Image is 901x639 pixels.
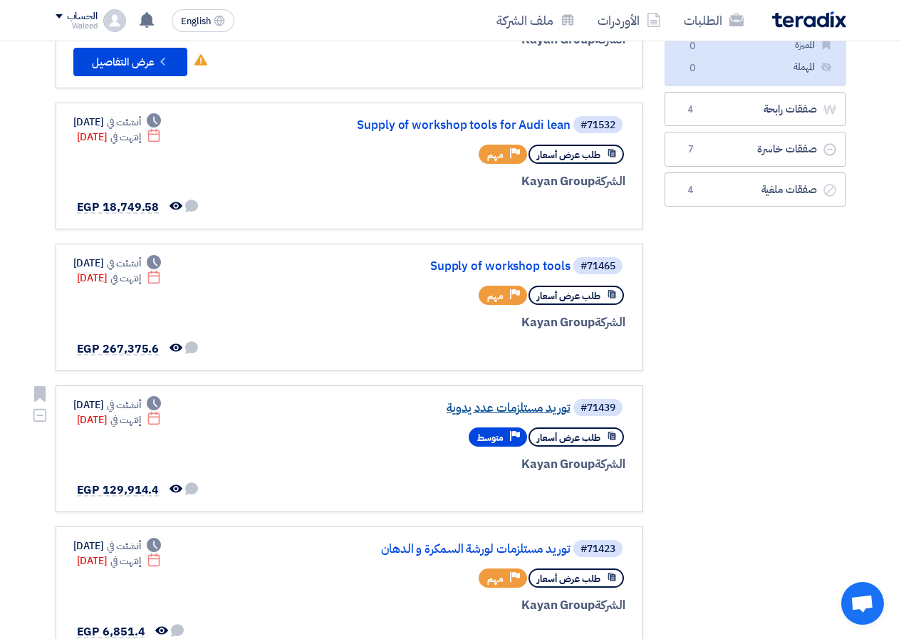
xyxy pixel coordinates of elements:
[77,482,160,499] span: EGP 129,914.4
[841,582,884,625] div: Open chat
[73,48,187,76] button: عرض التفاصيل
[537,289,600,303] span: طلب عرض أسعار
[73,398,162,412] div: [DATE]
[56,22,98,30] div: Waleed
[684,61,702,76] span: 0
[286,543,571,556] a: توريد مستلزمات لورشة السمكرة و الدهان
[73,539,162,554] div: [DATE]
[67,11,98,23] div: الحساب
[107,539,141,554] span: أنشئت في
[595,313,625,331] span: الشركة
[595,172,625,190] span: الشركة
[772,11,846,28] img: Teradix logo
[77,130,162,145] div: [DATE]
[673,57,838,78] a: المهملة
[537,431,600,445] span: طلب عرض أسعار
[107,256,141,271] span: أنشئت في
[77,554,162,568] div: [DATE]
[595,596,625,614] span: الشركة
[673,35,838,56] a: المميزة
[580,544,615,554] div: #71423
[487,572,504,586] span: مهم
[286,402,571,415] a: توريد مستلزمات عدد يدوية
[286,119,571,132] a: Supply of workshop tools for Audi lean
[595,455,625,473] span: الشركة
[73,115,162,130] div: [DATE]
[586,4,672,37] a: الأوردرات
[77,412,162,427] div: [DATE]
[672,4,755,37] a: الطلبات
[665,132,846,167] a: صفقات خاسرة7
[682,103,699,117] span: 4
[172,9,234,32] button: English
[665,172,846,207] a: صفقات ملغية4
[107,115,141,130] span: أنشئت في
[283,172,625,191] div: Kayan Group
[73,256,162,271] div: [DATE]
[283,596,625,615] div: Kayan Group
[77,271,162,286] div: [DATE]
[286,260,571,273] a: Supply of workshop tools
[537,572,600,586] span: طلب عرض أسعار
[682,183,699,197] span: 4
[580,261,615,271] div: #71465
[107,398,141,412] span: أنشئت في
[477,431,504,445] span: متوسط
[283,455,625,474] div: Kayan Group
[682,142,699,157] span: 7
[665,92,846,127] a: صفقات رابحة4
[77,341,160,358] span: EGP 267,375.6
[110,130,141,145] span: إنتهت في
[580,403,615,413] div: #71439
[103,9,126,32] img: profile_test.png
[487,148,504,162] span: مهم
[684,39,702,54] span: 0
[580,120,615,130] div: #71532
[537,148,600,162] span: طلب عرض أسعار
[485,4,586,37] a: ملف الشركة
[110,412,141,427] span: إنتهت في
[283,313,625,332] div: Kayan Group
[487,289,504,303] span: مهم
[110,271,141,286] span: إنتهت في
[77,199,160,216] span: EGP 18,749.58
[181,16,211,26] span: English
[110,554,141,568] span: إنتهت في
